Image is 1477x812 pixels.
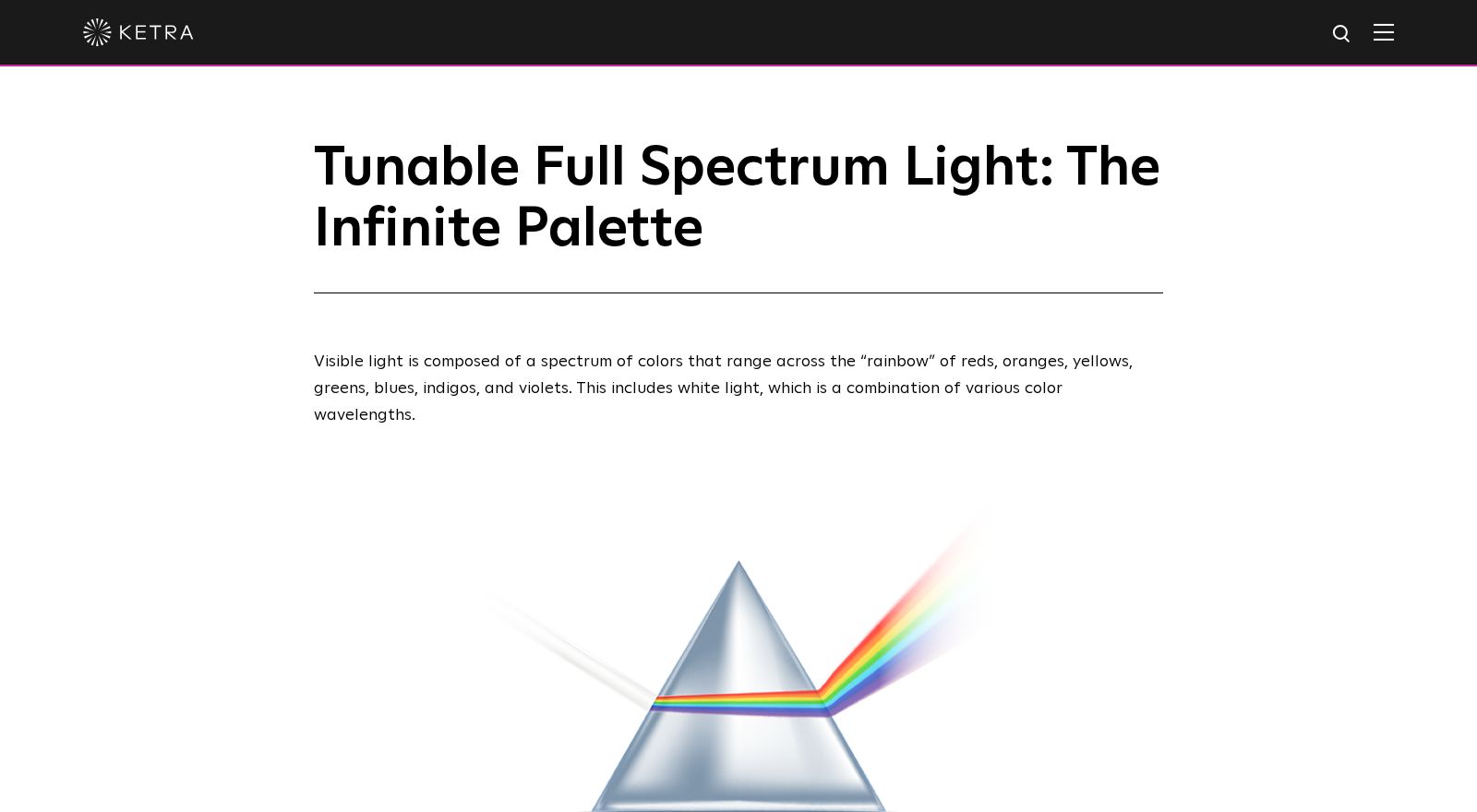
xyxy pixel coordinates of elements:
img: ketra-logo-2019-white [83,18,194,46]
h1: Tunable Full Spectrum Light: The Infinite Palette [314,138,1163,293]
img: Hamburger%20Nav.svg [1374,23,1394,41]
p: Visible light is composed of a spectrum of colors that range across the “rainbow” of reds, orange... [314,349,1163,428]
img: search icon [1331,23,1354,46]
